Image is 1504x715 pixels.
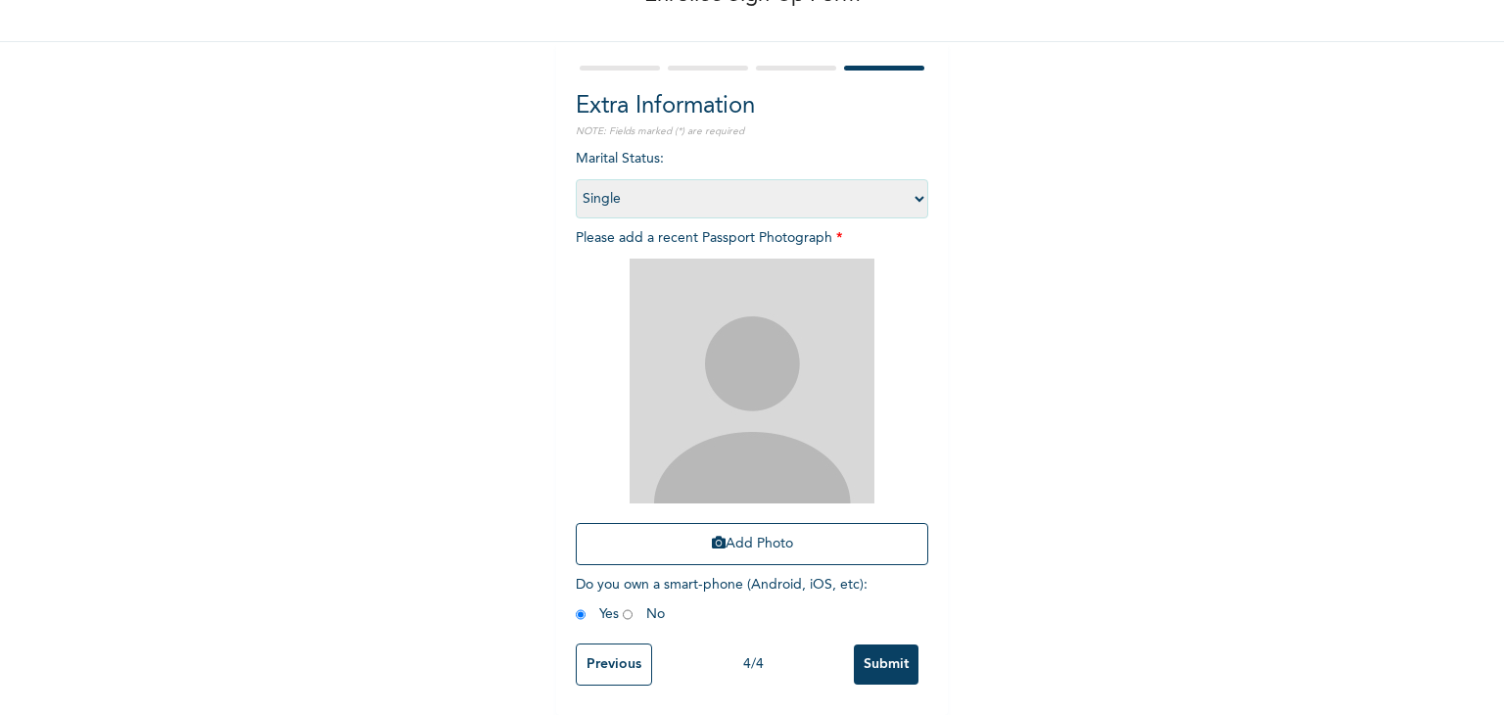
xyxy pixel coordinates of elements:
p: NOTE: Fields marked (*) are required [576,124,928,139]
input: Previous [576,643,652,686]
span: Please add a recent Passport Photograph [576,231,928,575]
img: Crop [630,259,874,503]
button: Add Photo [576,523,928,565]
input: Submit [854,644,918,685]
span: Marital Status : [576,152,928,206]
h2: Extra Information [576,89,928,124]
div: 4 / 4 [652,654,854,675]
span: Do you own a smart-phone (Android, iOS, etc) : Yes No [576,578,868,621]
